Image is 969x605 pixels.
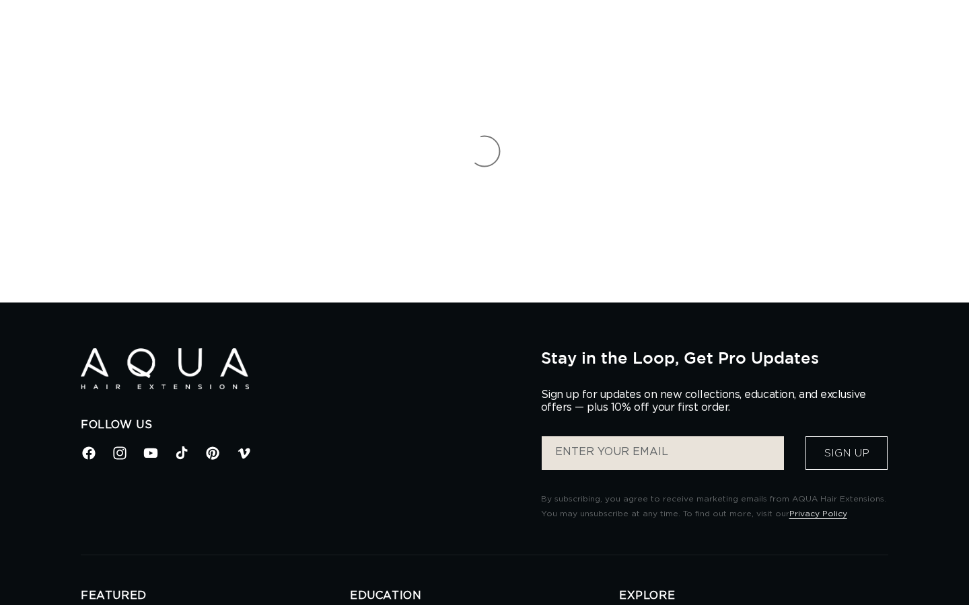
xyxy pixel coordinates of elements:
[619,589,888,603] h2: EXPLORE
[541,389,877,414] p: Sign up for updates on new collections, education, and exclusive offers — plus 10% off your first...
[541,348,888,367] h2: Stay in the Loop, Get Pro Updates
[81,418,521,432] h2: Follow Us
[81,589,350,603] h2: FEATURED
[81,348,249,389] img: Aqua Hair Extensions
[789,510,847,518] a: Privacy Policy
[350,589,619,603] h2: EDUCATION
[805,436,888,470] button: Sign Up
[541,492,888,521] p: By subscribing, you agree to receive marketing emails from AQUA Hair Extensions. You may unsubscr...
[542,436,784,470] input: ENTER YOUR EMAIL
